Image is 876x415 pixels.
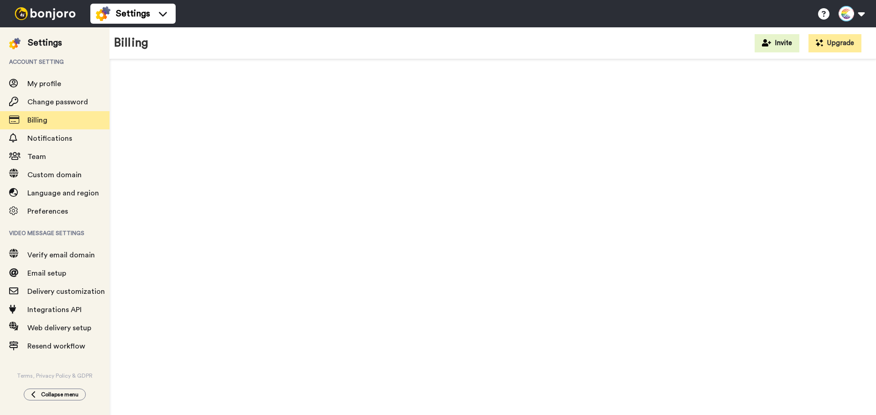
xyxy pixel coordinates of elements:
button: Upgrade [808,34,861,52]
span: My profile [27,80,61,87]
span: Email setup [27,270,66,277]
span: Delivery customization [27,288,105,295]
span: Billing [27,117,47,124]
div: Settings [28,36,62,49]
span: Integrations API [27,306,82,313]
span: Settings [116,7,150,20]
span: Notifications [27,135,72,142]
span: Team [27,153,46,160]
img: settings-colored.svg [96,6,110,21]
img: settings-colored.svg [9,38,21,49]
span: Resend workflow [27,343,85,350]
h1: Billing [114,36,148,50]
span: Collapse menu [41,391,78,398]
img: bj-logo-header-white.svg [11,7,79,20]
span: Verify email domain [27,251,95,259]
span: Language and region [27,190,99,197]
span: Preferences [27,208,68,215]
span: Change password [27,98,88,106]
button: Collapse menu [24,389,86,400]
span: Custom domain [27,171,82,179]
span: Web delivery setup [27,324,91,332]
button: Invite [755,34,799,52]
